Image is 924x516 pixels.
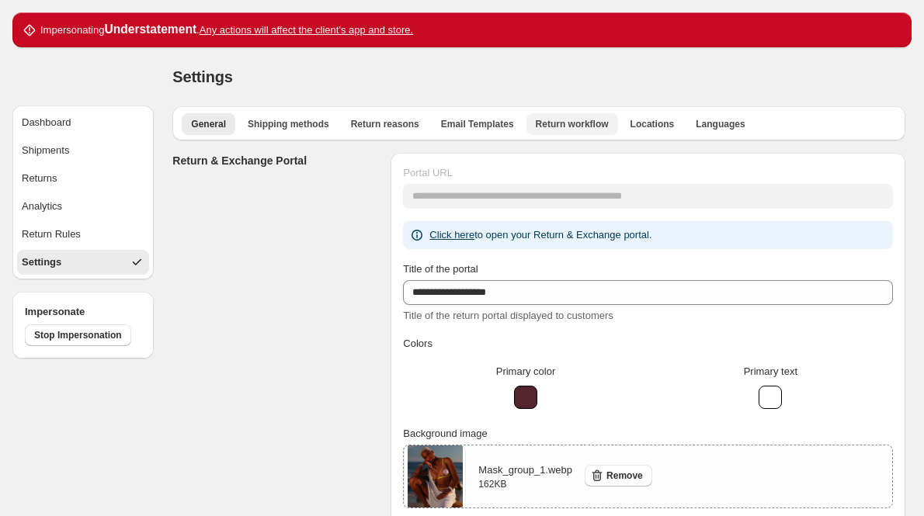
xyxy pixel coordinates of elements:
div: Mask_group_1.webp [478,462,572,490]
span: to open your Return & Exchange portal. [429,229,651,241]
span: Email Templates [441,118,514,130]
span: Shipping methods [248,118,329,130]
span: Settings [172,68,232,85]
div: Returns [22,171,57,186]
div: Settings [22,255,61,270]
span: Title of the return portal displayed to customers [403,310,613,321]
div: Dashboard [22,115,71,130]
button: Remove [585,465,652,487]
span: Return workflow [536,118,609,130]
div: Return Rules [22,227,81,242]
u: Any actions will affect the client's app and store. [200,24,413,36]
button: Analytics [17,194,149,219]
span: Primary color [496,365,556,377]
button: Stop Impersonation [25,324,131,346]
p: 162 KB [478,478,572,490]
button: Shipments [17,138,149,163]
h4: Impersonate [25,304,141,320]
span: Locations [630,118,675,130]
span: Primary text [744,365,797,377]
a: Click here [429,229,474,241]
span: Remove [606,469,643,482]
span: Colors [403,338,432,349]
span: Return reasons [351,118,419,130]
span: Background image [403,428,487,439]
h3: Return & Exchange Portal [172,153,378,168]
span: General [191,118,226,130]
span: Portal URL [403,167,453,178]
span: Title of the portal [403,263,478,275]
button: Return Rules [17,222,149,247]
button: Settings [17,250,149,275]
button: Dashboard [17,110,149,135]
div: Shipments [22,143,69,158]
p: Impersonating . [40,22,413,38]
span: Languages [696,118,745,130]
div: Analytics [22,199,62,214]
span: Stop Impersonation [34,329,122,341]
strong: Understatement [104,23,196,36]
button: Returns [17,166,149,191]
